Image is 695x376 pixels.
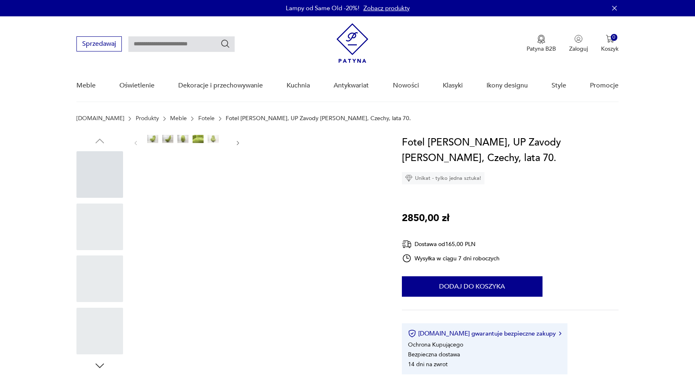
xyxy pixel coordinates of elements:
li: Bezpieczna dostawa [408,351,460,358]
a: Style [552,70,566,101]
img: Zdjęcie produktu Fotel Peggy, UP Zavody Rousinov, Czechy, lata 70. [208,135,219,143]
button: Sprzedawaj [76,36,122,51]
img: Ikona strzałki w prawo [559,331,561,336]
div: Wysyłka w ciągu 7 dni roboczych [402,253,500,263]
a: Ikony designu [486,70,528,101]
img: Zdjęcie produktu Fotel Peggy, UP Zavody Rousinov, Czechy, lata 70. [177,135,188,143]
img: Ikona dostawy [402,239,412,249]
button: Zaloguj [569,35,588,53]
p: Koszyk [601,45,619,53]
img: Patyna - sklep z meblami i dekoracjami vintage [336,23,368,63]
a: Fotele [198,115,215,122]
button: [DOMAIN_NAME] gwarantuje bezpieczne zakupy [408,329,561,338]
a: Ikona medaluPatyna B2B [527,35,556,53]
a: Dekoracje i przechowywanie [178,70,263,101]
img: Ikonka użytkownika [574,35,583,43]
img: Zdjęcie produktu Fotel Peggy, UP Zavody Rousinov, Czechy, lata 70. [162,135,173,143]
div: Unikat - tylko jedna sztuka! [402,172,484,184]
a: Klasyki [443,70,463,101]
a: Zobacz produkty [363,4,410,12]
p: Patyna B2B [527,45,556,53]
a: Meble [76,70,96,101]
a: Produkty [136,115,159,122]
button: Szukaj [220,39,230,49]
p: Zaloguj [569,45,588,53]
a: [DOMAIN_NAME] [76,115,124,122]
img: Zdjęcie produktu Fotel Peggy, UP Zavody Rousinov, Czechy, lata 70. [193,135,204,143]
button: Dodaj do koszyka [402,276,543,297]
a: Promocje [590,70,619,101]
p: Lampy od Same Old -20%! [286,4,359,12]
p: Fotel [PERSON_NAME], UP Zavody [PERSON_NAME], Czechy, lata 70. [226,115,411,122]
p: 2850,00 zł [402,210,449,226]
a: Meble [170,115,187,122]
li: 14 dni na zwrot [408,360,448,368]
a: Sprzedawaj [76,42,122,47]
h1: Fotel [PERSON_NAME], UP Zavody [PERSON_NAME], Czechy, lata 70. [402,135,619,166]
img: Zdjęcie produktu Fotel Peggy, UP Zavody Rousinov, Czechy, lata 70. [147,135,158,143]
img: Ikona diamentu [405,175,413,182]
a: Antykwariat [334,70,369,101]
a: Kuchnia [287,70,310,101]
li: Ochrona Kupującego [408,341,463,349]
img: Ikona medalu [537,35,545,44]
img: Ikona koszyka [606,35,614,43]
div: Dostawa od 165,00 PLN [402,239,500,249]
img: Ikona certyfikatu [408,329,416,338]
a: Nowości [393,70,419,101]
div: 0 [611,34,618,41]
button: 0Koszyk [601,35,619,53]
a: Oświetlenie [119,70,155,101]
button: Patyna B2B [527,35,556,53]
